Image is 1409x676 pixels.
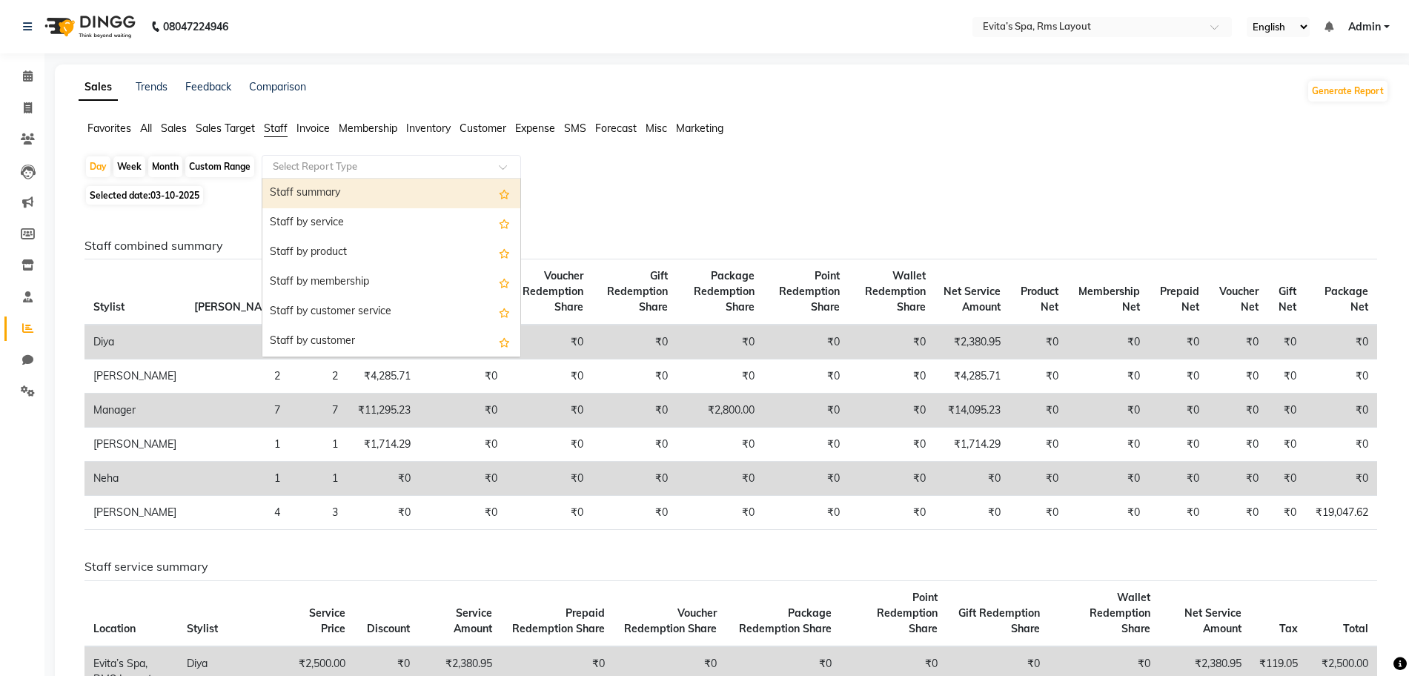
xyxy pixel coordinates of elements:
span: 03-10-2025 [150,190,199,201]
td: ₹0 [677,428,763,462]
td: ₹2,380.95 [935,325,1010,359]
span: Package Net [1325,285,1368,314]
span: Voucher Redemption Share [624,606,717,635]
td: ₹0 [849,394,935,428]
td: ₹0 [506,496,593,530]
span: Package Redemption Share [739,606,832,635]
span: Product Net [1021,285,1058,314]
td: ₹0 [677,462,763,496]
td: ₹4,285.71 [935,359,1010,394]
td: ₹0 [849,325,935,359]
td: ₹0 [1009,325,1067,359]
td: Neha [84,462,185,496]
td: ₹0 [420,496,506,530]
span: Add this report to Favorites List [499,214,510,232]
td: ₹0 [1208,325,1267,359]
span: Membership Net [1078,285,1140,314]
a: Sales [79,74,118,101]
td: ₹0 [592,394,677,428]
td: Manager [84,394,185,428]
span: Tax [1279,622,1298,635]
td: ₹0 [506,325,593,359]
td: ₹0 [1067,462,1149,496]
span: Gift Redemption Share [607,269,668,314]
span: Add this report to Favorites List [499,274,510,291]
td: ₹0 [347,496,420,530]
span: Inventory [406,122,451,135]
td: 2 [289,359,347,394]
ng-dropdown-panel: Options list [262,178,521,357]
td: ₹0 [1149,428,1208,462]
td: 1 [289,462,347,496]
span: Marketing [676,122,723,135]
span: Membership [339,122,397,135]
td: ₹0 [1267,496,1305,530]
td: ₹0 [592,359,677,394]
span: Favorites [87,122,131,135]
td: ₹0 [420,359,506,394]
td: ₹0 [1149,359,1208,394]
span: SMS [564,122,586,135]
td: [PERSON_NAME] [84,359,185,394]
span: Misc [646,122,667,135]
td: 1 [289,428,347,462]
td: [PERSON_NAME] [84,428,185,462]
span: Stylist [187,622,218,635]
td: ₹19,047.62 [1305,496,1377,530]
span: All [140,122,152,135]
td: ₹0 [1208,496,1267,530]
td: ₹0 [1305,325,1377,359]
td: ₹0 [935,496,1010,530]
td: ₹0 [1305,462,1377,496]
td: ₹11,295.23 [347,394,420,428]
span: Net Service Amount [944,285,1001,314]
td: ₹0 [1009,394,1067,428]
td: ₹0 [1267,359,1305,394]
a: Trends [136,80,168,93]
span: Add this report to Favorites List [499,303,510,321]
td: ₹0 [1067,359,1149,394]
td: ₹0 [506,359,593,394]
td: ₹4,285.71 [347,359,420,394]
span: Wallet Redemption Share [865,269,926,314]
h6: Staff combined summary [84,239,1377,253]
td: Diya [84,325,185,359]
div: Staff by customer service [262,297,520,327]
td: ₹0 [420,394,506,428]
div: Week [113,156,145,177]
span: Stylist [93,300,125,314]
span: Net Service Amount [1184,606,1241,635]
td: ₹0 [420,428,506,462]
td: ₹0 [935,462,1010,496]
td: ₹0 [849,496,935,530]
td: ₹0 [763,325,849,359]
td: ₹0 [592,496,677,530]
span: Prepaid Redemption Share [512,606,605,635]
td: ₹0 [506,428,593,462]
span: Expense [515,122,555,135]
td: ₹0 [592,428,677,462]
td: ₹0 [592,325,677,359]
b: 08047224946 [163,6,228,47]
td: ₹0 [1067,325,1149,359]
div: Day [86,156,110,177]
td: 1 [185,462,289,496]
span: Total [1343,622,1368,635]
td: ₹0 [1267,428,1305,462]
td: ₹0 [1009,496,1067,530]
td: ₹0 [1067,496,1149,530]
td: ₹0 [1149,325,1208,359]
td: 7 [185,394,289,428]
a: Comparison [249,80,306,93]
div: Staff by service [262,208,520,238]
td: ₹0 [506,462,593,496]
td: 3 [289,496,347,530]
td: ₹0 [849,462,935,496]
div: Month [148,156,182,177]
td: ₹2,800.00 [677,394,763,428]
td: ₹0 [677,359,763,394]
div: Custom Range [185,156,254,177]
td: ₹0 [763,359,849,394]
td: ₹0 [763,496,849,530]
span: [PERSON_NAME] [194,300,280,314]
